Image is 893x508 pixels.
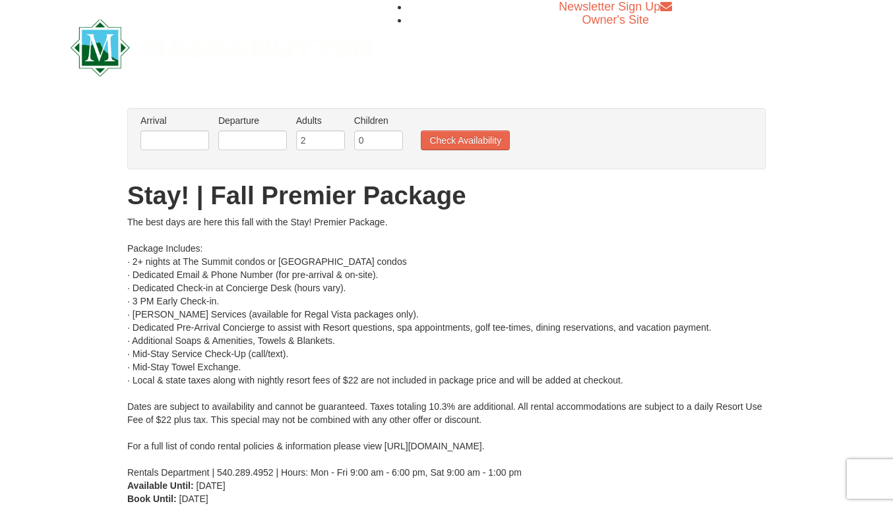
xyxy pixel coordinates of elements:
label: Arrival [140,114,209,127]
label: Departure [218,114,287,127]
div: The best days are here this fall with the Stay! Premier Package. Package Includes: · 2+ nights at... [127,215,766,479]
img: Massanutten Resort Logo [71,19,373,76]
a: Massanutten Resort [71,30,373,61]
a: Owner's Site [582,13,649,26]
span: [DATE] [179,494,208,504]
label: Children [354,114,403,127]
button: Check Availability [421,130,510,150]
label: Adults [296,114,345,127]
strong: Book Until: [127,494,177,504]
strong: Available Until: [127,480,194,491]
h1: Stay! | Fall Premier Package [127,183,766,209]
span: [DATE] [197,480,226,491]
